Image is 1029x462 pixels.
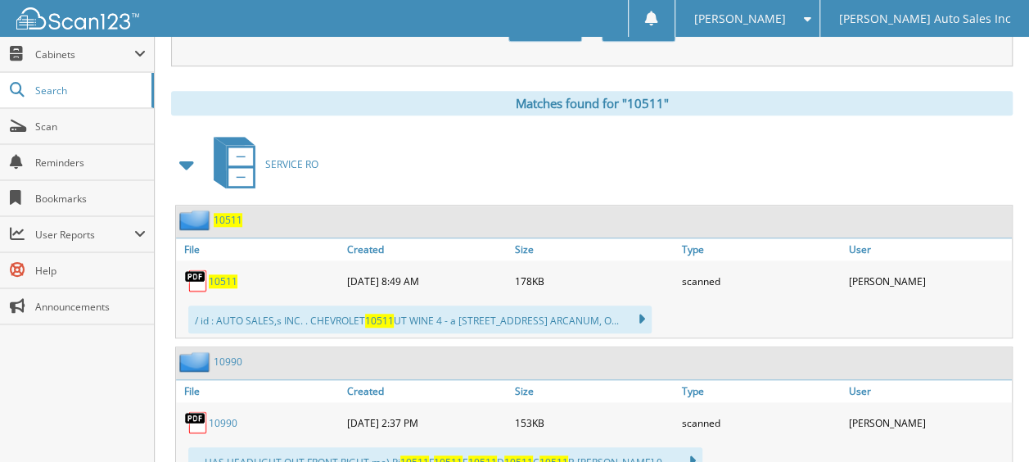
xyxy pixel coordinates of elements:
[678,406,845,439] div: scanned
[184,269,209,293] img: PDF.png
[214,213,242,227] a: 10511
[179,351,214,372] img: folder2.png
[693,14,785,24] span: [PERSON_NAME]
[35,156,146,170] span: Reminders
[343,265,510,297] div: [DATE] 8:49 AM
[845,406,1012,439] div: [PERSON_NAME]
[35,192,146,206] span: Bookmarks
[35,228,134,242] span: User Reports
[678,380,845,402] a: Type
[845,380,1012,402] a: User
[947,383,1029,462] iframe: Chat Widget
[35,48,134,61] span: Cabinets
[838,14,1010,24] span: [PERSON_NAME] Auto Sales Inc
[214,355,242,369] a: 10990
[35,264,146,278] span: Help
[188,306,652,333] div: / id : AUTO SALES,s INC. . CHEVROLET UT WINE 4 - a [STREET_ADDRESS] ARCANUM, O...
[510,406,677,439] div: 153KB
[845,238,1012,260] a: User
[510,380,677,402] a: Size
[179,210,214,230] img: folder2.png
[343,238,510,260] a: Created
[176,238,343,260] a: File
[209,274,237,288] a: 10511
[678,238,845,260] a: Type
[184,410,209,435] img: PDF.png
[35,120,146,134] span: Scan
[845,265,1012,297] div: [PERSON_NAME]
[343,380,510,402] a: Created
[204,132,318,197] a: SERVICE RO
[35,300,146,314] span: Announcements
[35,84,143,97] span: Search
[16,7,139,29] img: scan123-logo-white.svg
[171,91,1013,115] div: Matches found for "10511"
[365,314,394,328] span: 10511
[176,380,343,402] a: File
[343,406,510,439] div: [DATE] 2:37 PM
[265,157,318,171] span: SERVICE RO
[510,238,677,260] a: Size
[678,265,845,297] div: scanned
[209,416,237,430] a: 10990
[510,265,677,297] div: 178KB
